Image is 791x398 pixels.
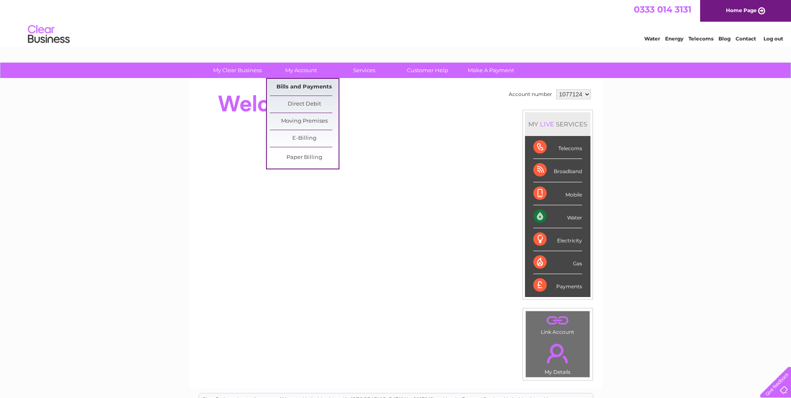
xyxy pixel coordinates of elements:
[525,337,590,378] td: My Details
[688,35,713,42] a: Telecoms
[533,182,582,205] div: Mobile
[28,22,70,47] img: logo.png
[528,339,588,368] a: .
[266,63,335,78] a: My Account
[203,63,272,78] a: My Clear Business
[199,5,593,40] div: Clear Business is a trading name of Verastar Limited (registered in [GEOGRAPHIC_DATA] No. 3667643...
[533,136,582,159] div: Telecoms
[533,159,582,182] div: Broadband
[533,205,582,228] div: Water
[644,35,660,42] a: Water
[634,4,691,15] a: 0333 014 3131
[538,120,556,128] div: LIVE
[457,63,525,78] a: Make A Payment
[665,35,683,42] a: Energy
[270,96,339,113] a: Direct Debit
[270,113,339,130] a: Moving Premises
[763,35,783,42] a: Log out
[393,63,462,78] a: Customer Help
[330,63,399,78] a: Services
[533,274,582,297] div: Payments
[528,313,588,328] a: .
[533,228,582,251] div: Electricity
[533,251,582,274] div: Gas
[718,35,731,42] a: Blog
[507,87,554,101] td: Account number
[736,35,756,42] a: Contact
[270,79,339,96] a: Bills and Payments
[525,311,590,337] td: Link Account
[525,112,590,136] div: MY SERVICES
[270,130,339,147] a: E-Billing
[270,149,339,166] a: Paper Billing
